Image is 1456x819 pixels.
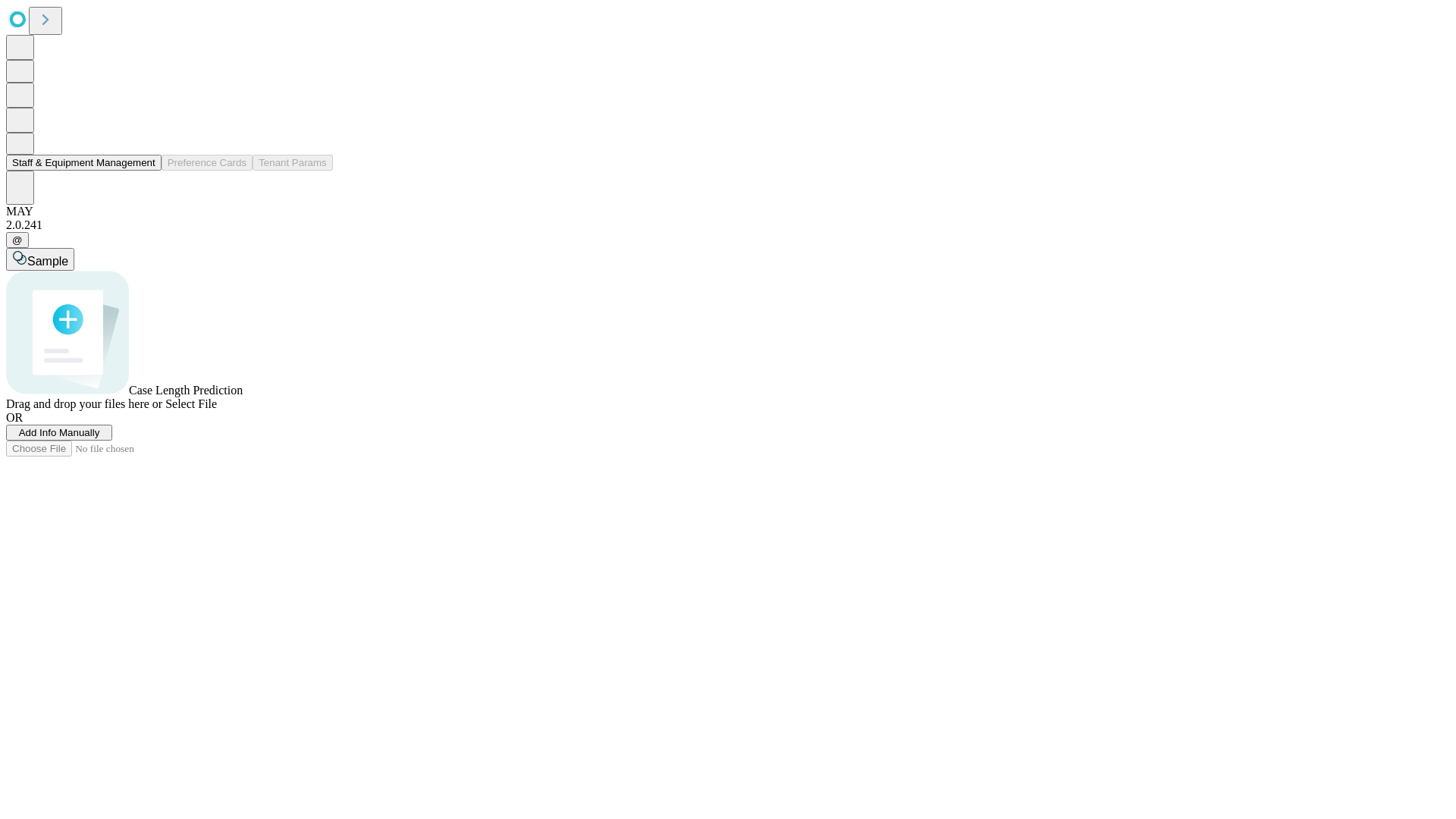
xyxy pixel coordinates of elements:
span: Select File [165,397,217,410]
button: Preference Cards [162,155,253,171]
button: @ [6,232,29,248]
div: MAY [6,205,1450,218]
span: Case Length Prediction [129,384,243,397]
button: Sample [6,248,74,271]
button: Add Info Manually [6,425,112,441]
div: 2.0.241 [6,218,1450,232]
span: Drag and drop your files here or [6,397,162,410]
button: Tenant Params [253,155,333,171]
span: @ [12,234,23,246]
button: Staff & Equipment Management [6,155,162,171]
span: OR [6,411,23,424]
span: Sample [27,255,68,268]
span: Add Info Manually [19,427,100,438]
